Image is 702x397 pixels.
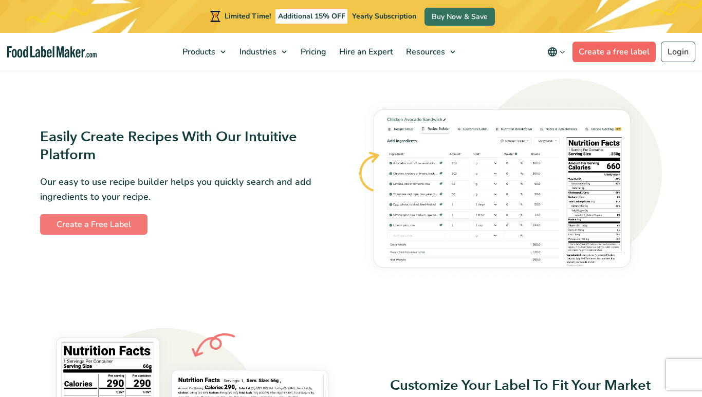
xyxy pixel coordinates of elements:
span: Limited Time! [225,11,271,21]
a: Create a free label [572,42,656,62]
button: Change language [540,42,572,62]
a: Login [661,42,695,62]
span: Products [179,46,216,58]
h3: Easily Create Recipes With Our Intuitive Platform [40,128,312,164]
a: Pricing [294,33,330,71]
span: Additional 15% OFF [275,9,348,24]
span: Yearly Subscription [352,11,416,21]
a: Buy Now & Save [424,8,495,26]
span: Resources [403,46,446,58]
a: Create a Free Label [40,214,147,235]
a: Hire an Expert [333,33,397,71]
span: Pricing [298,46,327,58]
span: Hire an Expert [336,46,394,58]
span: Industries [236,46,278,58]
a: Products [176,33,231,71]
a: Resources [400,33,460,71]
a: Food Label Maker homepage [7,46,97,58]
a: Industries [233,33,292,71]
p: Our easy to use recipe builder helps you quickly search and add ingredients to your recipe. [40,175,312,204]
